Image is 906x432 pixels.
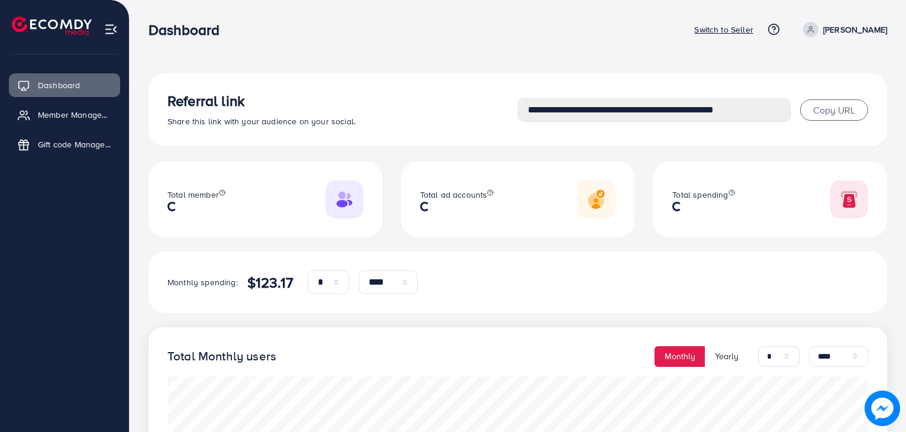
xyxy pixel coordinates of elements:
p: Monthly spending: [167,275,238,289]
img: Responsive image [830,180,868,218]
p: Switch to Seller [694,22,753,37]
h4: Total Monthly users [167,349,276,364]
span: Gift code Management [38,138,111,150]
button: Yearly [705,346,749,367]
h3: Dashboard [149,21,229,38]
span: Dashboard [38,79,80,91]
a: Dashboard [9,73,120,97]
p: [PERSON_NAME] [823,22,887,37]
img: image [865,391,900,426]
img: logo [12,17,92,35]
span: Total spending [672,189,728,201]
span: Total member [167,189,219,201]
a: [PERSON_NAME] [798,22,887,37]
img: menu [104,22,118,36]
h3: Referral link [167,92,518,109]
span: Copy URL [813,104,855,117]
button: Copy URL [800,99,868,121]
span: Share this link with your audience on your social. [167,115,356,127]
img: Responsive image [325,180,363,218]
h4: $123.17 [247,274,294,291]
span: Total ad accounts [420,189,488,201]
a: Gift code Management [9,133,120,156]
button: Monthly [654,346,705,367]
img: Responsive image [578,180,615,218]
a: Member Management [9,103,120,127]
span: Member Management [38,109,111,121]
